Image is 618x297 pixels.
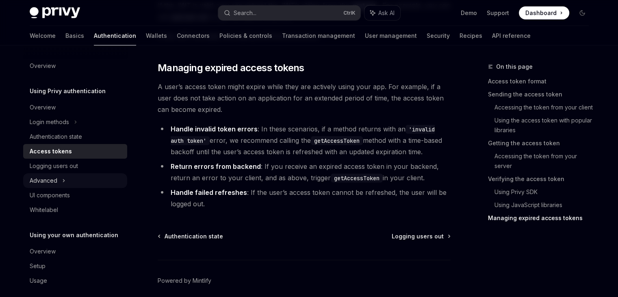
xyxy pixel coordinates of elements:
div: Whitelabel [30,205,58,215]
div: Setup [30,261,46,271]
a: Overview [23,244,127,259]
a: Welcome [30,26,56,46]
a: Powered by Mintlify [158,277,211,285]
button: Toggle dark mode [576,7,589,20]
a: Logging users out [392,232,450,240]
a: Authentication state [158,232,223,240]
a: Using the access token with popular libraries [494,114,595,137]
a: Wallets [146,26,167,46]
li: : If you receive an expired access token in your backend, return an error to your client, and as ... [158,161,451,183]
span: Managing expired access tokens [158,61,304,74]
a: Setup [23,259,127,273]
a: Security [427,26,450,46]
div: Usage [30,276,47,286]
code: getAccessToken [311,136,363,145]
a: Demo [461,9,477,17]
code: getAccessToken [331,174,383,183]
a: Logging users out [23,159,127,173]
h5: Using Privy authentication [30,86,106,96]
a: Connectors [177,26,210,46]
a: Dashboard [519,7,569,20]
span: On this page [496,62,533,72]
strong: Handle failed refreshes [171,188,247,197]
a: Authentication [94,26,136,46]
div: Search... [234,8,256,18]
strong: Return errors from backend [171,162,261,170]
a: Using Privy SDK [494,186,595,199]
strong: Handle invalid token errors [171,125,258,133]
div: UI components [30,190,70,200]
a: Authentication state [23,129,127,144]
a: Managing expired access tokens [488,212,595,225]
span: A user’s access token might expire while they are actively using your app. For example, if a user... [158,81,451,115]
button: Ask AI [364,6,400,20]
div: Overview [30,103,56,112]
a: Access tokens [23,144,127,159]
code: 'invalid auth token' [171,125,435,145]
div: Logging users out [30,161,78,171]
div: Overview [30,61,56,71]
a: Verifying the access token [488,173,595,186]
button: Search...CtrlK [218,6,360,20]
h5: Using your own authentication [30,230,118,240]
a: Using JavaScript libraries [494,199,595,212]
a: Transaction management [282,26,355,46]
a: API reference [492,26,531,46]
span: Logging users out [392,232,444,240]
a: Usage [23,273,127,288]
span: Dashboard [525,9,557,17]
a: Support [487,9,509,17]
div: Authentication state [30,132,82,142]
li: : In these scenarios, if a method returns with an error, we recommend calling the method with a t... [158,123,451,157]
div: Advanced [30,176,57,186]
a: User management [365,26,417,46]
div: Overview [30,247,56,256]
a: Overview [23,59,127,73]
span: Authentication state [165,232,223,240]
a: Whitelabel [23,203,127,217]
a: Policies & controls [219,26,272,46]
a: Access token format [488,75,595,88]
a: UI components [23,188,127,203]
img: dark logo [30,7,80,19]
span: Ctrl K [343,10,356,16]
div: Login methods [30,117,69,127]
a: Basics [65,26,84,46]
div: Access tokens [30,146,72,156]
a: Sending the access token [488,88,595,101]
a: Recipes [460,26,482,46]
li: : If the user’s access token cannot be refreshed, the user will be logged out. [158,187,451,210]
a: Accessing the token from your client [494,101,595,114]
span: Ask AI [378,9,395,17]
a: Accessing the token from your server [494,150,595,173]
a: Getting the access token [488,137,595,150]
a: Overview [23,100,127,115]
